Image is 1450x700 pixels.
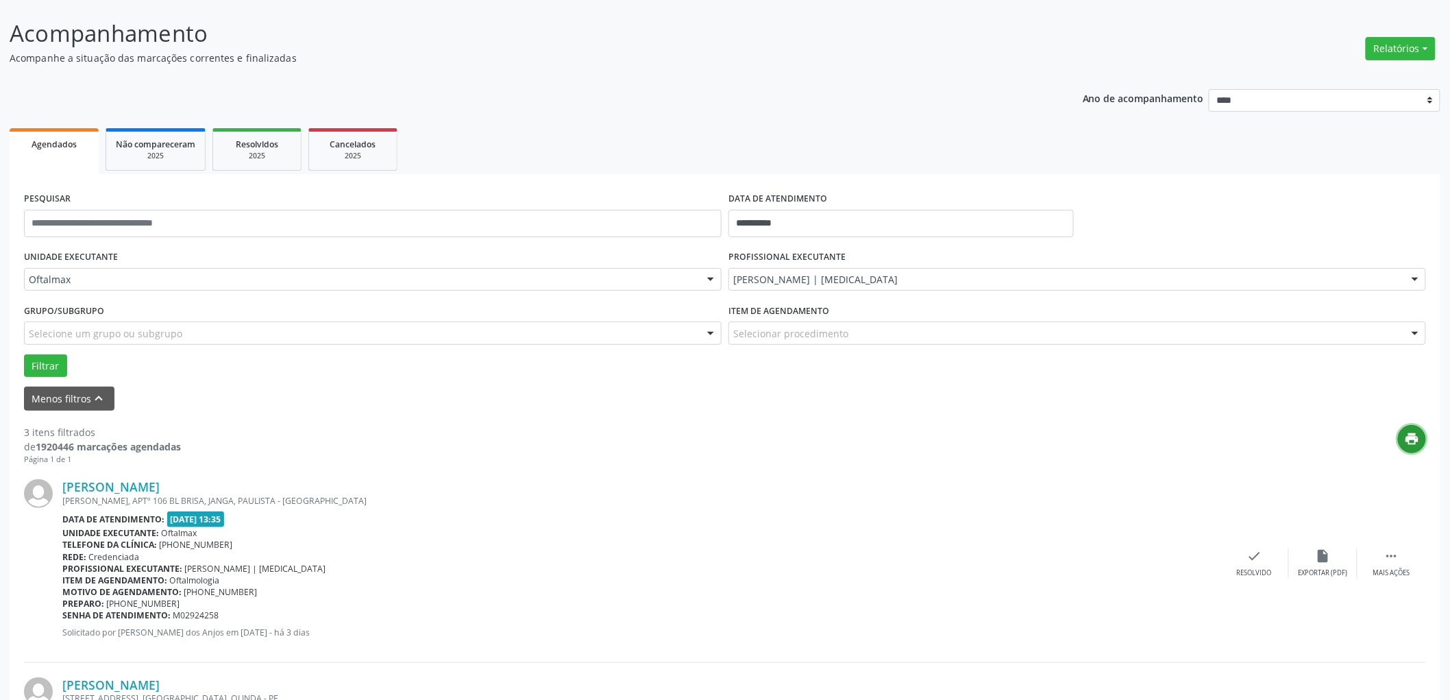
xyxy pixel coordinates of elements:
p: Acompanhamento [10,16,1011,51]
button: Relatórios [1366,37,1436,60]
span: [PHONE_NUMBER] [160,539,233,551]
label: Item de agendamento [728,300,829,322]
span: Oftalmax [29,273,693,287]
span: [PERSON_NAME] | [MEDICAL_DATA] [185,563,326,575]
div: Exportar (PDF) [1299,568,1348,578]
span: [PHONE_NUMBER] [184,586,258,598]
b: Item de agendamento: [62,575,167,586]
button: Menos filtroskeyboard_arrow_up [24,387,114,411]
span: Oftalmax [162,527,197,539]
div: 2025 [319,151,387,161]
div: 2025 [223,151,291,161]
div: 3 itens filtrados [24,425,181,439]
b: Rede: [62,551,86,563]
div: [PERSON_NAME], APTº 106 BL BRISA, JANGA, PAULISTA - [GEOGRAPHIC_DATA] [62,495,1220,507]
i: print [1405,431,1420,446]
i: insert_drive_file [1316,548,1331,564]
button: Filtrar [24,354,67,378]
div: Mais ações [1373,568,1410,578]
img: img [24,479,53,508]
i: check [1247,548,1262,564]
label: PROFISSIONAL EXECUTANTE [728,247,846,268]
span: Oftalmologia [170,575,220,586]
strong: 1920446 marcações agendadas [36,440,181,453]
span: Credenciada [89,551,140,563]
a: [PERSON_NAME] [62,677,160,692]
div: 2025 [116,151,195,161]
p: Ano de acompanhamento [1083,89,1204,106]
span: Selecionar procedimento [733,326,848,341]
p: Acompanhe a situação das marcações correntes e finalizadas [10,51,1011,65]
b: Preparo: [62,598,104,610]
div: Página 1 de 1 [24,454,181,466]
b: Unidade executante: [62,527,159,539]
span: Resolvidos [236,138,278,150]
b: Telefone da clínica: [62,539,157,551]
a: [PERSON_NAME] [62,479,160,494]
label: Grupo/Subgrupo [24,300,104,322]
span: Agendados [32,138,77,150]
span: Selecione um grupo ou subgrupo [29,326,182,341]
label: DATA DE ATENDIMENTO [728,189,827,210]
span: M02924258 [173,610,219,621]
p: Solicitado por [PERSON_NAME] dos Anjos em [DATE] - há 3 dias [62,627,1220,638]
b: Data de atendimento: [62,514,164,525]
label: UNIDADE EXECUTANTE [24,247,118,268]
span: [PERSON_NAME] | [MEDICAL_DATA] [733,273,1398,287]
div: Resolvido [1237,568,1272,578]
i: keyboard_arrow_up [92,391,107,406]
div: de [24,439,181,454]
b: Senha de atendimento: [62,610,171,621]
b: Profissional executante: [62,563,182,575]
b: Motivo de agendamento: [62,586,182,598]
span: Cancelados [330,138,376,150]
span: [DATE] 13:35 [167,511,225,527]
span: Não compareceram [116,138,195,150]
i:  [1384,548,1399,564]
button: print [1398,425,1426,453]
label: PESQUISAR [24,189,71,210]
span: [PHONE_NUMBER] [107,598,180,610]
